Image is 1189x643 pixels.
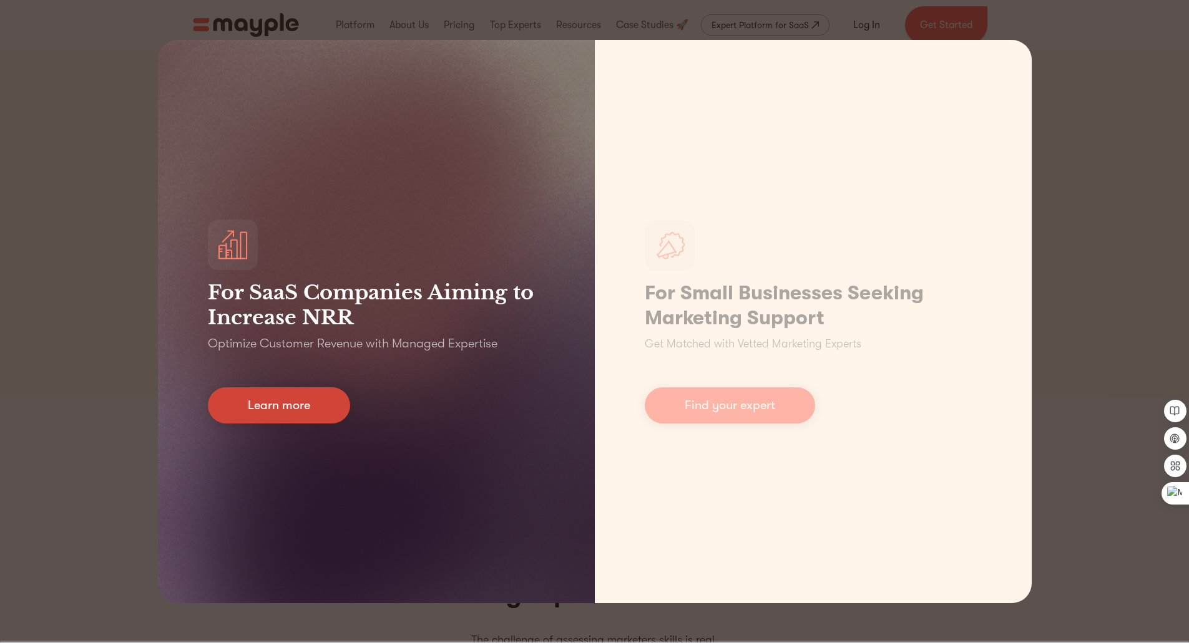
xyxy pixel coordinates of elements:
[208,280,545,330] h3: For SaaS Companies Aiming to Increase NRR
[208,387,350,423] a: Learn more
[645,281,982,331] h1: For Small Businesses Seeking Marketing Support
[208,335,497,352] p: Optimize Customer Revenue with Managed Expertise
[645,336,861,352] p: Get Matched with Vetted Marketing Experts
[645,387,815,423] a: Find your expert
